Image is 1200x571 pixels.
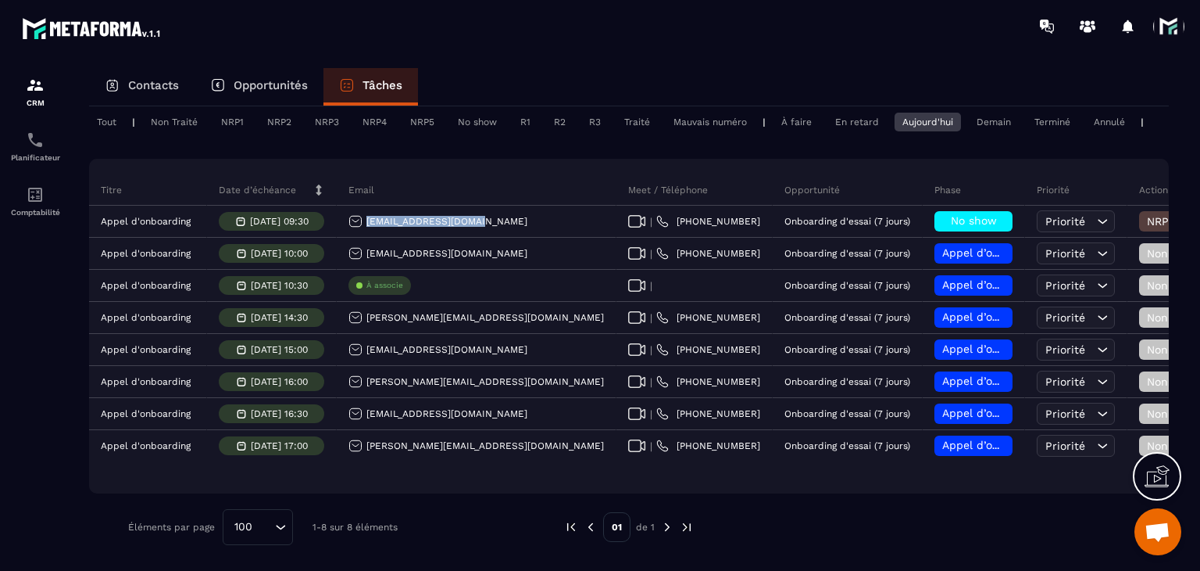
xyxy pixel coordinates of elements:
[101,344,191,355] p: Appel d'onboarding
[942,246,1090,259] span: Appel d’onboarding planifié
[259,113,299,131] div: NRP2
[784,248,910,259] p: Onboarding d'essai (7 jours)
[656,215,760,228] a: [PHONE_NUMBER]
[650,408,652,420] span: |
[234,78,308,92] p: Opportunités
[1037,184,1070,196] p: Priorité
[564,520,578,534] img: prev
[616,113,658,131] div: Traité
[89,68,195,106] a: Contacts
[1045,247,1085,260] span: Priorité
[195,68,323,106] a: Opportunités
[251,376,308,387] p: [DATE] 16:00
[784,408,910,419] p: Onboarding d'essai (7 jours)
[1045,440,1085,452] span: Priorité
[1027,113,1078,131] div: Terminé
[101,280,191,291] p: Appel d'onboarding
[4,99,66,107] p: CRM
[1134,508,1181,555] div: Ouvrir le chat
[680,520,694,534] img: next
[355,113,395,131] div: NRP4
[650,440,652,452] span: |
[213,113,252,131] div: NRP1
[450,113,505,131] div: No show
[26,76,45,95] img: formation
[628,184,708,196] p: Meet / Téléphone
[250,216,309,227] p: [DATE] 09:30
[223,509,293,545] div: Search for option
[656,440,760,452] a: [PHONE_NUMBER]
[784,440,910,451] p: Onboarding d'essai (7 jours)
[101,216,191,227] p: Appel d'onboarding
[581,113,609,131] div: R3
[1045,311,1085,324] span: Priorité
[143,113,205,131] div: Non Traité
[362,78,402,92] p: Tâches
[512,113,538,131] div: R1
[101,248,191,259] p: Appel d'onboarding
[942,343,1090,355] span: Appel d’onboarding planifié
[26,131,45,149] img: scheduler
[4,153,66,162] p: Planificateur
[251,344,308,355] p: [DATE] 15:00
[251,280,308,291] p: [DATE] 10:30
[251,440,308,451] p: [DATE] 17:00
[934,184,961,196] p: Phase
[942,439,1090,451] span: Appel d’onboarding planifié
[784,216,910,227] p: Onboarding d'essai (7 jours)
[827,113,887,131] div: En retard
[101,440,191,451] p: Appel d'onboarding
[258,519,271,536] input: Search for option
[784,344,910,355] p: Onboarding d'essai (7 jours)
[4,208,66,217] p: Comptabilité
[656,408,760,420] a: [PHONE_NUMBER]
[1045,343,1085,356] span: Priorité
[128,522,215,533] p: Éléments par page
[603,512,630,542] p: 01
[942,407,1090,419] span: Appel d’onboarding planifié
[1086,113,1133,131] div: Annulé
[101,184,122,196] p: Titre
[323,68,418,106] a: Tâches
[4,64,66,119] a: formationformationCRM
[229,519,258,536] span: 100
[942,375,1090,387] span: Appel d’onboarding planifié
[348,184,374,196] p: Email
[1045,215,1085,228] span: Priorité
[784,280,910,291] p: Onboarding d'essai (7 jours)
[4,119,66,174] a: schedulerschedulerPlanificateur
[636,521,655,533] p: de 1
[951,214,997,227] span: No show
[942,278,1090,291] span: Appel d’onboarding planifié
[366,280,403,291] p: À associe
[650,248,652,260] span: |
[656,375,760,388] a: [PHONE_NUMBER]
[1141,117,1144,127] p: |
[251,408,308,419] p: [DATE] 16:30
[650,216,652,228] span: |
[1045,375,1085,388] span: Priorité
[128,78,179,92] p: Contacts
[251,248,308,259] p: [DATE] 10:00
[402,113,442,131] div: NRP5
[101,312,191,323] p: Appel d'onboarding
[89,113,124,131] div: Tout
[22,14,162,42] img: logo
[650,312,652,324] span: |
[942,311,1090,323] span: Appel d’onboarding planifié
[784,184,840,196] p: Opportunité
[969,113,1019,131] div: Demain
[1045,408,1085,420] span: Priorité
[762,117,766,127] p: |
[895,113,961,131] div: Aujourd'hui
[666,113,755,131] div: Mauvais numéro
[1045,279,1085,292] span: Priorité
[650,376,652,388] span: |
[307,113,347,131] div: NRP3
[101,376,191,387] p: Appel d'onboarding
[251,312,308,323] p: [DATE] 14:30
[650,344,652,356] span: |
[219,184,296,196] p: Date d’échéance
[784,376,910,387] p: Onboarding d'essai (7 jours)
[26,185,45,204] img: accountant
